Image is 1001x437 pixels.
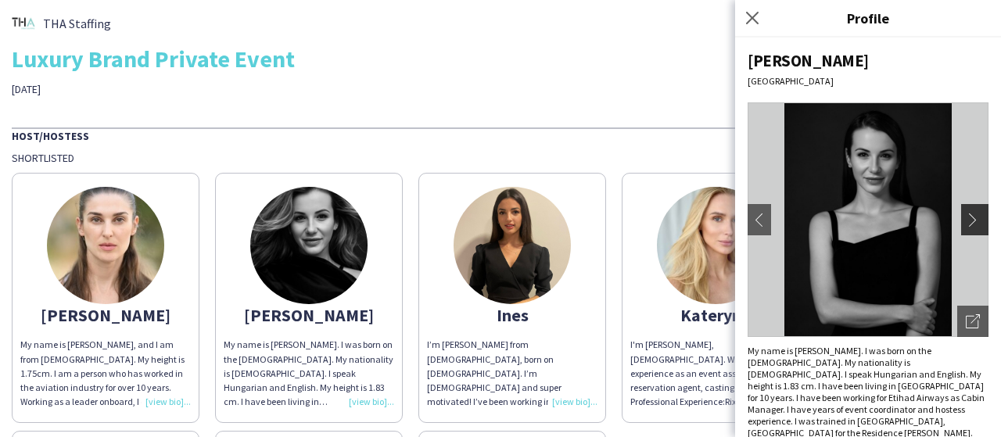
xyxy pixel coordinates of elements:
img: thumb-67dbbf4d779c2.jpeg [250,187,368,304]
div: My name is [PERSON_NAME]. I was born on the [DEMOGRAPHIC_DATA]. My nationality is [DEMOGRAPHIC_DA... [224,338,394,409]
div: Open photos pop-in [957,306,988,337]
div: I'm [PERSON_NAME], [DEMOGRAPHIC_DATA]. With 5 years of experience as an event assistant, reservat... [630,338,801,409]
div: [PERSON_NAME] [224,308,394,322]
div: [GEOGRAPHIC_DATA] [748,75,988,87]
div: [PERSON_NAME] [20,308,191,322]
div: [DATE] [12,82,354,96]
div: I’m [PERSON_NAME] from [DEMOGRAPHIC_DATA], born on [DEMOGRAPHIC_DATA]. I’m [DEMOGRAPHIC_DATA] and... [427,338,597,409]
div: My name is [PERSON_NAME], and I am from [DEMOGRAPHIC_DATA]. My height is 1.75cm. I am a person wh... [20,338,191,409]
div: Kateryna [630,308,801,322]
img: Crew avatar or photo [748,102,988,337]
div: Luxury Brand Private Event [12,47,989,70]
div: [PERSON_NAME] [748,50,988,71]
span: THA Staffing [43,16,111,30]
img: thumb-dacbd120-76da-4382-b901-cfbe89ed0071.png [12,12,35,35]
img: thumb-67c98d805fc58.jpeg [657,187,774,304]
div: Ines [427,308,597,322]
div: Host/Hostess [12,127,989,143]
div: Shortlisted [12,151,989,165]
img: thumb-66dc0e5ce1933.jpg [47,187,164,304]
h3: Profile [735,8,1001,28]
img: thumb-16696507296384d9299f0db.jpeg [454,187,571,304]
